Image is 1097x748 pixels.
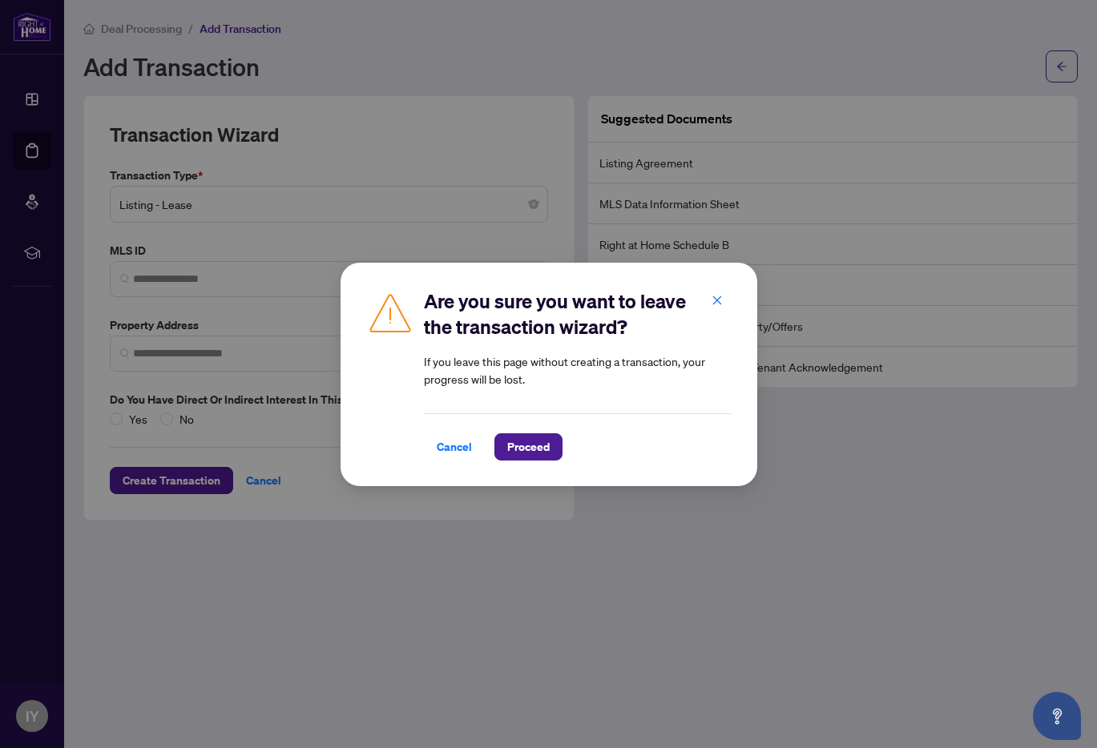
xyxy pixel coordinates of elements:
[424,288,732,340] h2: Are you sure you want to leave the transaction wizard?
[1033,692,1081,740] button: Open asap
[437,434,472,460] span: Cancel
[424,352,732,388] article: If you leave this page without creating a transaction, your progress will be lost.
[424,433,485,460] button: Cancel
[507,434,550,460] span: Proceed
[712,294,723,305] span: close
[494,433,563,460] button: Proceed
